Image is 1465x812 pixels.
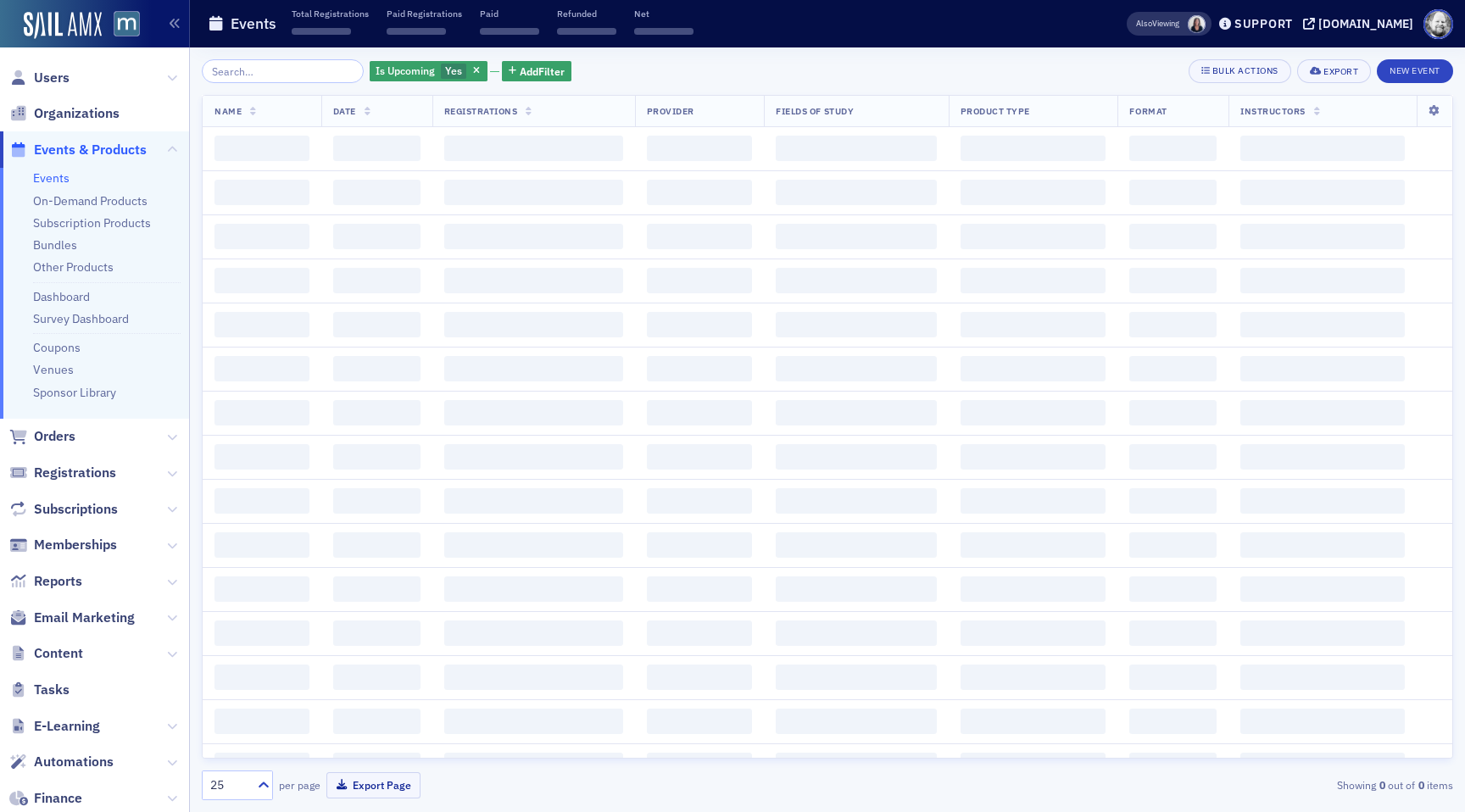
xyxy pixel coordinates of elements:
span: ‌ [647,444,753,470]
input: Search… [202,59,364,83]
span: ‌ [333,753,421,778]
span: ‌ [214,224,309,249]
span: ‌ [647,709,753,734]
span: ‌ [776,665,936,690]
span: ‌ [961,532,1106,558]
span: ‌ [776,136,936,161]
span: ‌ [634,28,694,35]
span: ‌ [1129,753,1217,778]
span: ‌ [1129,312,1217,337]
p: Paid [480,8,539,19]
span: ‌ [1240,268,1405,293]
span: ‌ [1129,136,1217,161]
span: ‌ [333,665,421,690]
span: ‌ [1129,576,1217,602]
a: E-Learning [9,717,100,736]
img: SailAMX [24,12,102,39]
span: Organizations [34,104,120,123]
span: ‌ [1129,400,1217,425]
label: per page [279,777,320,793]
span: ‌ [333,356,421,381]
a: Registrations [9,464,116,482]
span: ‌ [1240,665,1405,690]
span: Users [34,69,70,87]
span: Format [1129,105,1167,117]
span: ‌ [647,224,753,249]
span: ‌ [333,224,421,249]
span: Finance [34,789,82,808]
span: ‌ [1240,532,1405,558]
button: Export Page [326,772,421,798]
span: ‌ [444,488,623,514]
div: 25 [210,776,248,794]
span: ‌ [776,753,936,778]
span: ‌ [1129,665,1217,690]
span: ‌ [776,268,936,293]
span: Memberships [34,536,117,554]
span: ‌ [776,709,936,734]
span: Content [34,644,83,663]
span: Add Filter [520,64,565,79]
a: On-Demand Products [33,193,148,209]
span: ‌ [444,224,623,249]
span: Kelly Brown [1188,15,1206,33]
span: E-Learning [34,717,100,736]
a: Memberships [9,536,117,554]
span: ‌ [1240,312,1405,337]
a: Content [9,644,83,663]
span: ‌ [776,400,936,425]
span: ‌ [776,576,936,602]
a: Venues [33,362,74,377]
a: Email Marketing [9,609,135,627]
span: Automations [34,753,114,771]
span: ‌ [961,400,1106,425]
span: ‌ [333,400,421,425]
span: ‌ [444,268,623,293]
span: Subscriptions [34,500,118,519]
span: ‌ [444,444,623,470]
span: ‌ [214,444,309,470]
a: Sponsor Library [33,385,116,400]
span: Profile [1423,9,1453,39]
span: ‌ [647,620,753,646]
span: ‌ [961,753,1106,778]
span: ‌ [1129,180,1217,205]
div: Showing out of items [1048,777,1453,793]
img: SailAMX [114,11,140,37]
span: ‌ [776,224,936,249]
span: ‌ [961,620,1106,646]
span: ‌ [444,356,623,381]
span: ‌ [444,620,623,646]
span: ‌ [1240,356,1405,381]
span: ‌ [214,665,309,690]
a: Bundles [33,237,77,253]
span: ‌ [647,532,753,558]
span: ‌ [1240,444,1405,470]
a: Users [9,69,70,87]
span: Provider [647,105,694,117]
div: Yes [370,61,487,82]
span: ‌ [480,28,539,35]
a: Events & Products [9,141,147,159]
span: ‌ [333,488,421,514]
button: [DOMAIN_NAME] [1303,18,1419,30]
span: ‌ [333,444,421,470]
span: ‌ [961,488,1106,514]
span: ‌ [647,576,753,602]
a: Automations [9,753,114,771]
a: Coupons [33,340,81,355]
span: ‌ [1240,488,1405,514]
span: ‌ [214,620,309,646]
span: ‌ [961,356,1106,381]
span: Name [214,105,242,117]
span: ‌ [776,312,936,337]
a: New Event [1377,62,1453,77]
span: ‌ [647,753,753,778]
span: Registrations [34,464,116,482]
span: ‌ [1129,488,1217,514]
span: ‌ [647,356,753,381]
span: Email Marketing [34,609,135,627]
span: ‌ [333,268,421,293]
span: Product Type [961,105,1030,117]
div: [DOMAIN_NAME] [1318,16,1413,31]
